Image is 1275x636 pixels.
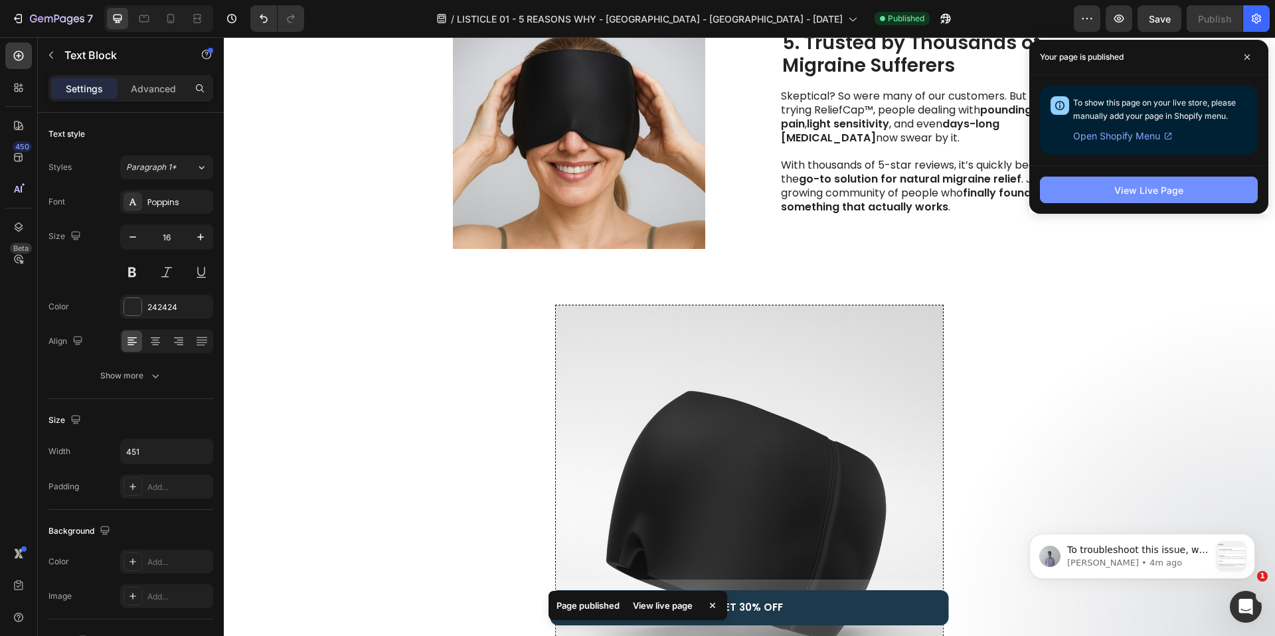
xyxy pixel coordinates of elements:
[1230,591,1262,623] iframe: Intercom live chat
[48,445,70,457] div: Width
[131,82,176,96] p: Advanced
[48,481,79,493] div: Padding
[87,11,93,27] p: 7
[1009,507,1275,600] iframe: Intercom notifications message
[1138,5,1181,32] button: Save
[888,13,924,25] span: Published
[66,82,103,96] p: Settings
[457,12,843,26] span: LISTICLE 01 - 5 REASONS WHY - [GEOGRAPHIC_DATA] - [GEOGRAPHIC_DATA] - [DATE]
[327,553,725,588] a: GET 30% OFF
[1040,50,1124,64] p: Your page is published
[1257,571,1268,582] span: 1
[719,79,776,94] strong: days-long
[58,37,199,219] span: To troubleshoot this issue, we would like to have temporary access to your store via Shopify coll...
[147,301,210,313] div: 242424
[48,161,72,173] div: Styles
[1149,13,1171,25] span: Save
[48,556,69,568] div: Color
[557,93,652,108] strong: [MEDICAL_DATA]
[147,591,210,603] div: Add...
[147,556,210,568] div: Add...
[1187,5,1242,32] button: Publish
[48,196,65,208] div: Font
[250,5,304,32] div: Undo/Redo
[126,161,177,173] span: Paragraph 1*
[120,155,213,179] button: Paragraph 1*
[1040,177,1258,203] button: View Live Page
[48,228,84,246] div: Size
[58,50,201,62] p: Message from Brad, sent 4m ago
[48,128,85,140] div: Text style
[224,37,1275,636] iframe: Design area
[48,364,213,388] button: Show more
[48,301,69,313] div: Color
[64,47,177,63] p: Text Block
[48,412,84,430] div: Size
[557,79,581,94] strong: pain
[13,141,32,152] div: 450
[556,599,620,612] p: Page published
[558,15,731,41] strong: Migraine Sufferers
[583,79,607,94] strong: light
[121,439,212,463] input: Auto
[100,369,162,382] div: Show more
[48,590,72,602] div: Image
[48,522,113,540] div: Background
[492,563,559,577] span: GET 30% OFF
[1198,12,1231,26] div: Publish
[5,5,99,32] button: 7
[1114,183,1183,197] div: View Live Page
[575,134,798,149] strong: go-to solution for natural migraine relief
[451,12,454,26] span: /
[10,243,32,254] div: Beta
[147,481,210,493] div: Add...
[610,79,665,94] strong: sensitivity
[147,197,210,208] div: Poppins
[557,52,855,177] p: Skeptical? So were many of our customers. But after trying ReliefCap™, people dealing with , , an...
[1073,128,1160,144] span: Open Shopify Menu
[625,596,701,615] div: View live page
[557,148,807,177] strong: finally found something that actually works
[48,333,86,351] div: Align
[756,65,808,80] strong: pounding
[1073,98,1236,121] span: To show this page on your live store, please manually add your page in Shopify menu.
